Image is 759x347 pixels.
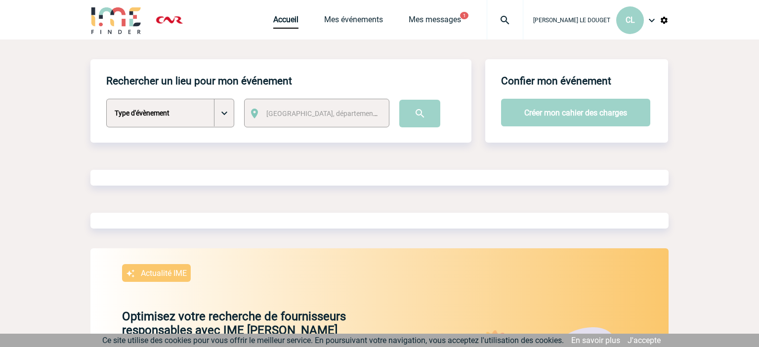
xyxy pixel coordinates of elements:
button: 1 [460,12,468,19]
img: IME-Finder [90,6,142,34]
p: Actualité IME [141,269,187,278]
h4: Confier mon événement [501,75,611,87]
span: [GEOGRAPHIC_DATA], département, région... [266,110,404,117]
span: Ce site utilise des cookies pour vous offrir le meilleur service. En poursuivant votre navigation... [102,336,564,345]
a: Mes messages [409,15,461,29]
p: Optimisez votre recherche de fournisseurs responsables avec IME [PERSON_NAME] [90,309,419,337]
a: Accueil [273,15,298,29]
a: Mes événements [324,15,383,29]
a: J'accepte [628,336,661,345]
h4: Rechercher un lieu pour mon événement [106,75,292,87]
input: Submit [399,100,440,127]
span: [PERSON_NAME] LE DOUGET [533,17,610,24]
a: En savoir plus [571,336,620,345]
button: Créer mon cahier des charges [501,99,650,126]
span: CL [626,15,635,25]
